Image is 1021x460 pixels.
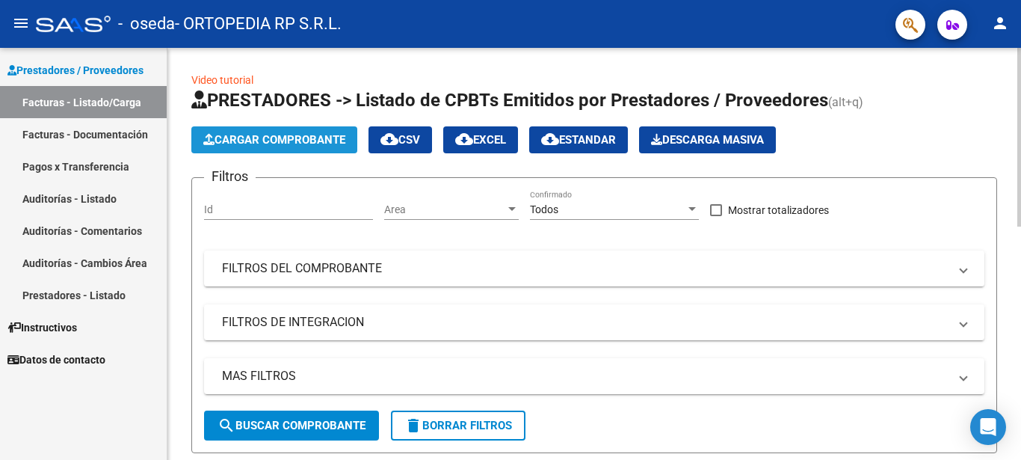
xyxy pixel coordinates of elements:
[7,319,77,336] span: Instructivos
[651,133,764,147] span: Descarga Masiva
[541,133,616,147] span: Estandar
[639,126,776,153] button: Descarga Masiva
[12,14,30,32] mat-icon: menu
[404,419,512,432] span: Borrar Filtros
[530,203,558,215] span: Todos
[529,126,628,153] button: Estandar
[368,126,432,153] button: CSV
[391,411,525,441] button: Borrar Filtros
[384,203,505,216] span: Area
[970,409,1006,445] div: Open Intercom Messenger
[7,352,105,368] span: Datos de contacto
[455,133,506,147] span: EXCEL
[204,304,984,340] mat-expansion-panel-header: FILTROS DE INTEGRACION
[455,130,473,148] mat-icon: cloud_download
[191,74,253,86] a: Video tutorial
[828,95,863,109] span: (alt+q)
[191,126,357,153] button: Cargar Comprobante
[222,368,948,384] mat-panel-title: MAS FILTROS
[218,419,365,432] span: Buscar Comprobante
[222,314,948,331] mat-panel-title: FILTROS DE INTEGRACION
[204,411,379,441] button: Buscar Comprobante
[380,130,398,148] mat-icon: cloud_download
[404,417,422,435] mat-icon: delete
[380,133,420,147] span: CSV
[175,7,342,40] span: - ORTOPEDIA RP S.R.L.
[541,130,559,148] mat-icon: cloud_download
[218,417,235,435] mat-icon: search
[204,358,984,394] mat-expansion-panel-header: MAS FILTROS
[728,201,829,219] span: Mostrar totalizadores
[639,126,776,153] app-download-masive: Descarga masiva de comprobantes (adjuntos)
[222,260,948,277] mat-panel-title: FILTROS DEL COMPROBANTE
[443,126,518,153] button: EXCEL
[118,7,175,40] span: - oseda
[191,90,828,111] span: PRESTADORES -> Listado de CPBTs Emitidos por Prestadores / Proveedores
[991,14,1009,32] mat-icon: person
[7,62,144,79] span: Prestadores / Proveedores
[204,166,256,187] h3: Filtros
[203,133,345,147] span: Cargar Comprobante
[204,251,984,286] mat-expansion-panel-header: FILTROS DEL COMPROBANTE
